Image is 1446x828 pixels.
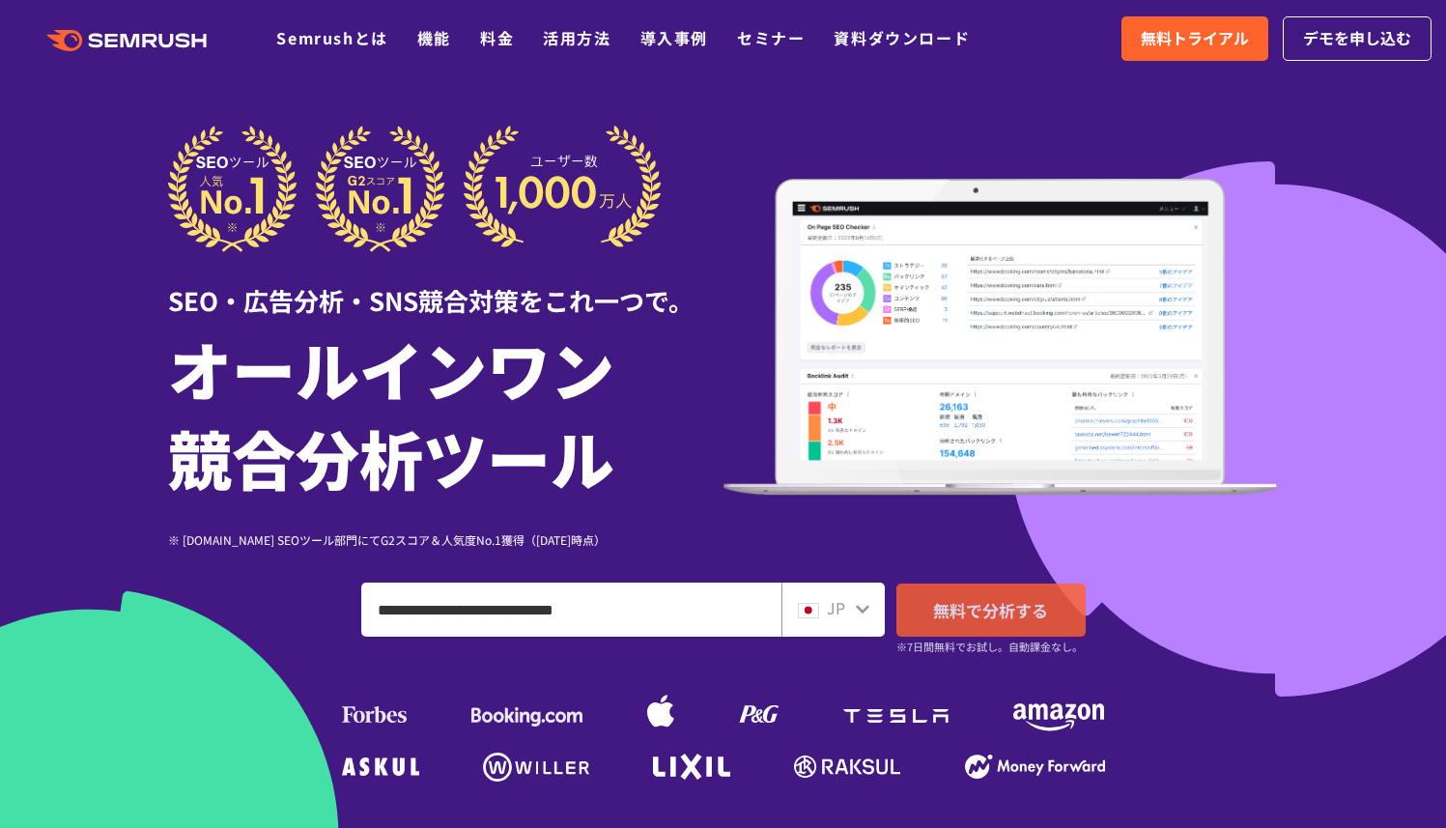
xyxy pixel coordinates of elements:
[480,26,514,49] a: 料金
[834,26,970,49] a: 資料ダウンロード
[1121,16,1268,61] a: 無料トライアル
[168,324,723,501] h1: オールインワン 競合分析ツール
[276,26,387,49] a: Semrushとは
[933,598,1048,622] span: 無料で分析する
[896,638,1083,656] small: ※7日間無料でお試し。自動課金なし。
[1141,26,1249,51] span: 無料トライアル
[543,26,610,49] a: 活用方法
[640,26,708,49] a: 導入事例
[896,584,1086,637] a: 無料で分析する
[1303,26,1411,51] span: デモを申し込む
[168,530,723,549] div: ※ [DOMAIN_NAME] SEOツール部門にてG2スコア＆人気度No.1獲得（[DATE]時点）
[417,26,451,49] a: 機能
[827,596,845,619] span: JP
[1283,16,1432,61] a: デモを申し込む
[737,26,805,49] a: セミナー
[168,252,723,319] div: SEO・広告分析・SNS競合対策をこれ一つで。
[362,584,780,636] input: ドメイン、キーワードまたはURLを入力してください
